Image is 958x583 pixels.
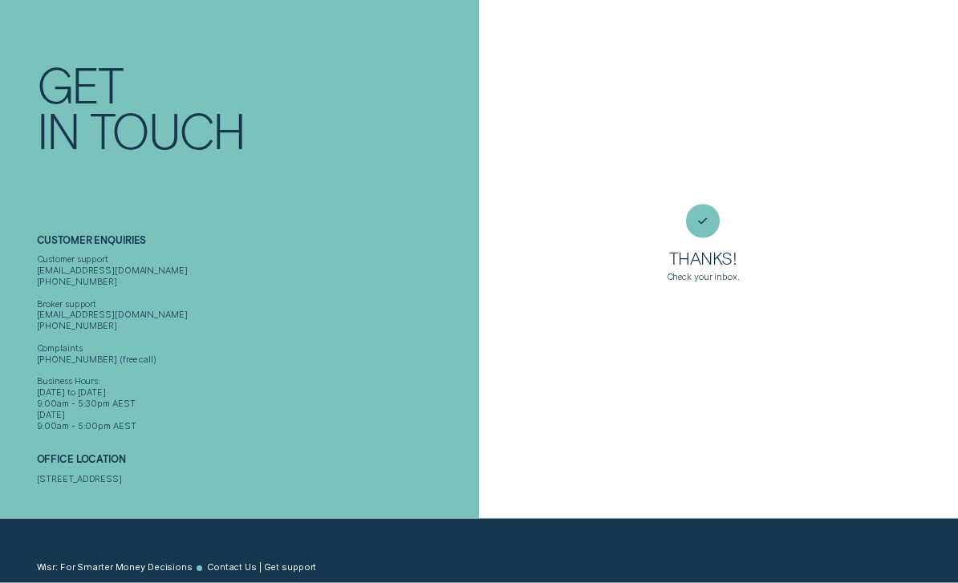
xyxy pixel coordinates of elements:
[669,250,737,272] h3: Thanks!
[37,62,123,108] div: Get
[37,475,473,486] div: [STREET_ADDRESS]
[90,107,244,154] div: Touch
[37,455,473,475] h2: Office Location
[37,62,473,155] h1: Get In Touch
[37,107,79,154] div: In
[37,563,193,574] a: Wisr: For Smarter Money Decisions
[667,272,740,283] div: Check your inbox.
[37,255,473,432] div: Customer support [EMAIL_ADDRESS][DOMAIN_NAME] [PHONE_NUMBER] Broker support [EMAIL_ADDRESS][DOMAI...
[37,236,473,256] h2: Customer Enquiries
[207,563,316,574] a: Contact Us | Get support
